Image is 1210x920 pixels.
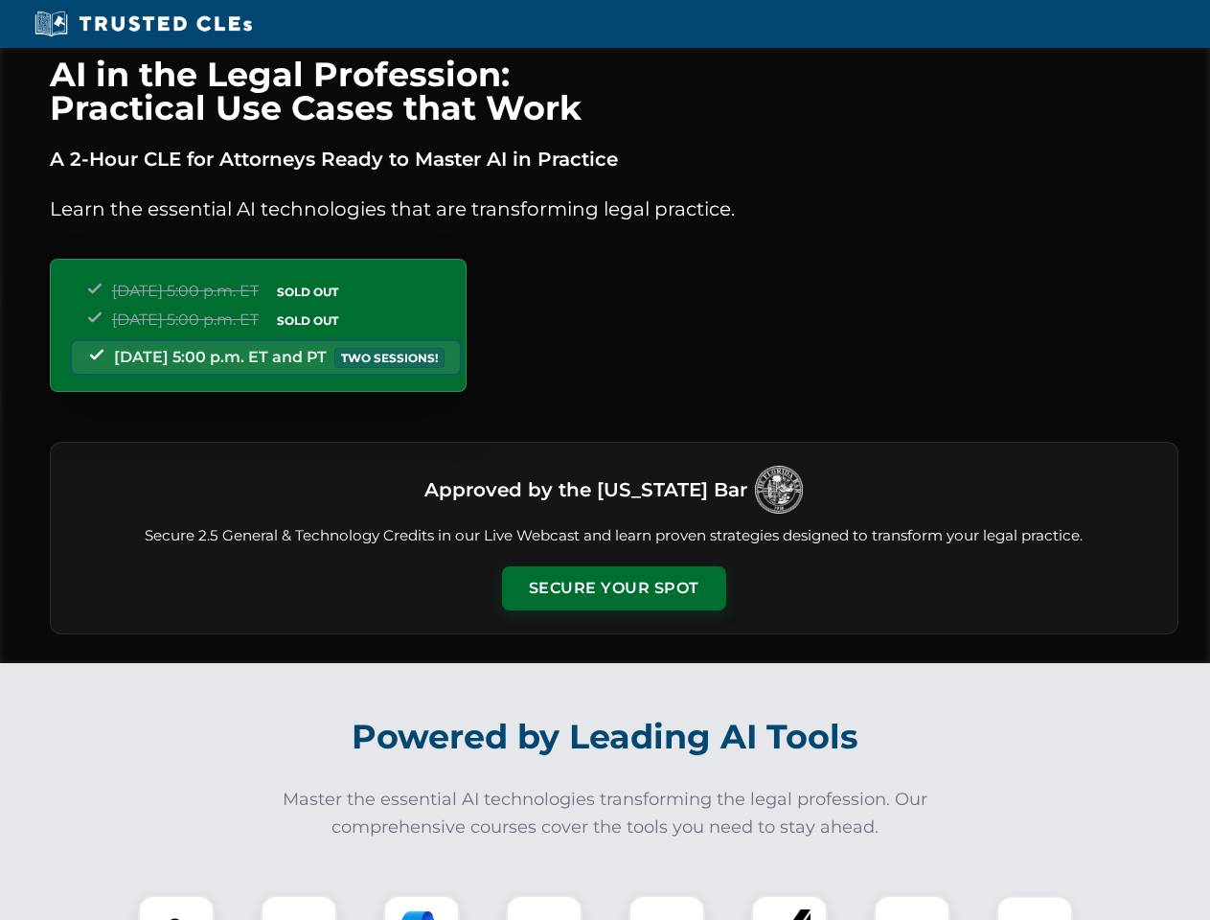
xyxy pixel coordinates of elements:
span: SOLD OUT [270,310,345,331]
span: [DATE] 5:00 p.m. ET [112,310,259,329]
img: Trusted CLEs [29,10,258,38]
p: Secure 2.5 General & Technology Credits in our Live Webcast and learn proven strategies designed ... [74,525,1154,547]
p: Learn the essential AI technologies that are transforming legal practice. [50,194,1178,224]
button: Secure Your Spot [502,566,726,610]
span: [DATE] 5:00 p.m. ET [112,282,259,300]
h1: AI in the Legal Profession: Practical Use Cases that Work [50,57,1178,125]
h3: Approved by the [US_STATE] Bar [424,472,747,507]
span: SOLD OUT [270,282,345,302]
p: Master the essential AI technologies transforming the legal profession. Our comprehensive courses... [270,786,941,841]
img: Logo [755,466,803,514]
h2: Powered by Leading AI Tools [75,703,1136,770]
p: A 2-Hour CLE for Attorneys Ready to Master AI in Practice [50,144,1178,174]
